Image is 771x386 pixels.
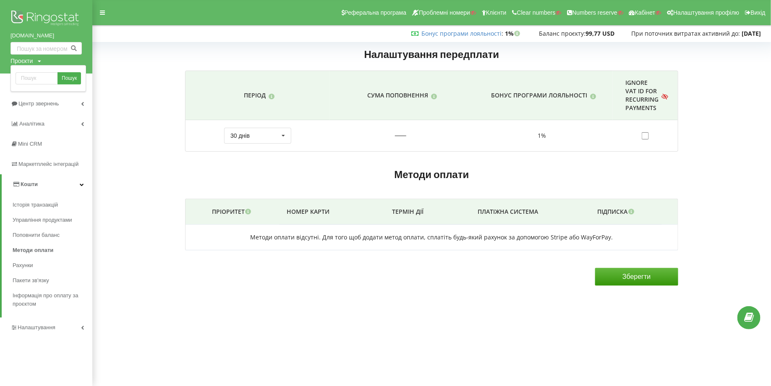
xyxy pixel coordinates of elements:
span: Поповнити баланс [13,231,60,239]
span: Рахунки [13,261,33,270]
a: Рахунки [13,258,92,273]
th: Термін дії [372,199,444,225]
th: Пріоритет [186,199,279,225]
span: Пошук [62,75,77,82]
strong: 99,77 USD [585,29,614,37]
span: Клієнти [486,9,507,16]
p: Період [244,91,266,100]
p: Сума поповнення [367,91,428,100]
span: Пакети зв'язку [13,276,49,285]
span: Вихід [751,9,766,16]
span: При поточних витратах активний до: [631,29,740,37]
input: Зберегти [595,268,678,286]
a: Пошук [57,72,81,84]
a: [DOMAIN_NAME] [10,32,82,40]
div: Проєкти [10,57,33,65]
span: Методи оплати [13,246,53,255]
span: Кабінет [635,9,656,16]
th: Платіжна система [444,199,572,225]
a: Бонус програми лояльності [421,29,502,37]
span: Маркетплейс інтеграцій [18,161,78,167]
p: Ignore VAT Id for recurring payments [626,79,659,112]
input: Пошук за номером [10,42,82,55]
span: Управління продуктами [13,216,72,224]
i: Після оформлення підписки, за чотири дні до очікуваного кінця коштів відбудеться списання з прив'... [628,207,635,213]
span: : [421,29,503,37]
span: Баланс проєкту: [539,29,585,37]
span: Numbers reserve [572,9,617,16]
span: Історія транзакцій [13,201,58,209]
a: Кошти [2,174,92,194]
strong: 1% [505,29,522,37]
a: Управління продуктами [13,213,92,228]
a: Методи оплати [13,243,92,258]
p: Бонус програми лояльності [491,91,587,100]
a: Історія транзакцій [13,197,92,213]
input: Пошук [16,72,57,84]
div: 30 днів [230,133,250,139]
span: Проблемні номери [419,9,470,16]
span: Mini CRM [18,141,42,147]
a: Поповнити баланс [13,228,92,243]
div: 1% [480,131,605,140]
a: Інформація про оплату за проєктом [13,288,92,312]
i: Гроші будуть списані з активної карти з найвищим пріоритетом(чим більше цифра - тим вище пріорите... [245,207,252,213]
a: Пакети зв'язку [13,273,92,288]
th: Номер карти [279,199,372,225]
span: Аналiтика [19,121,44,127]
span: Clear numbers [517,9,556,16]
strong: [DATE] [742,29,761,37]
td: Методи оплати відсутні. Для того щоб додати метод оплати, сплатіть будь-який рахунок за допомогою... [186,225,677,250]
span: Налаштування [18,324,55,331]
span: Центр звернень [18,100,59,107]
img: Ringostat logo [10,8,82,29]
th: Підписка [572,199,662,225]
span: Налаштування профілю [673,9,739,16]
h2: Методи оплати [185,168,678,181]
span: Інформація про оплату за проєктом [13,291,88,308]
span: Кошти [21,181,38,187]
span: Реферальна програма [345,9,407,16]
h2: Налаштування передплати [185,44,678,65]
